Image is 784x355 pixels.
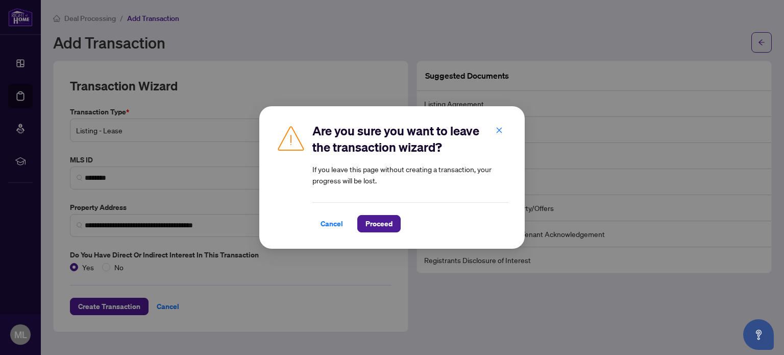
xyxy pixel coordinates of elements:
[312,163,508,186] article: If you leave this page without creating a transaction, your progress will be lost.
[365,216,393,232] span: Proceed
[312,123,508,155] h2: Are you sure you want to leave the transaction wizard?
[357,215,401,232] button: Proceed
[743,319,774,350] button: Open asap
[312,215,351,232] button: Cancel
[496,127,503,134] span: close
[321,216,343,232] span: Cancel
